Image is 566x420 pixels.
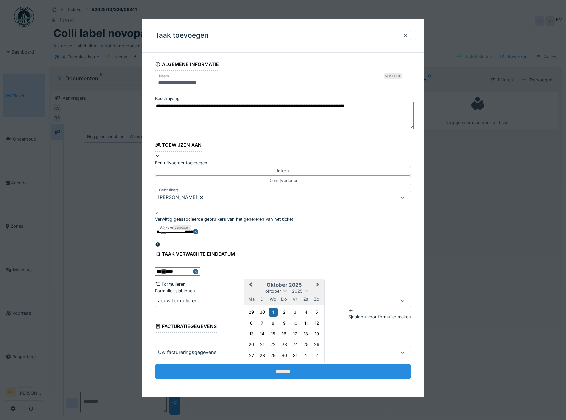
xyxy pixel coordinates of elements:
[155,31,209,40] h3: Taak toevoegen
[247,308,256,317] div: Choose maandag 29 september 2025
[159,224,185,231] label: Werkperiode
[247,340,256,349] div: Choose maandag 20 oktober 2025
[277,167,289,174] div: Intern
[279,340,289,349] div: Choose donderdag 23 oktober 2025
[312,318,321,327] div: Choose zondag 12 oktober 2025
[269,295,278,304] div: woensdag
[155,321,217,333] div: Facturatiegegevens
[245,280,255,291] button: Previous Month
[291,351,300,360] div: Choose vrijdag 31 oktober 2025
[158,187,180,193] label: Gebruikers
[258,351,267,360] div: Choose dinsdag 28 oktober 2025
[312,351,321,360] div: Choose zondag 2 november 2025
[279,295,289,304] div: donderdag
[301,295,310,304] div: zaterdag
[301,318,310,327] div: Choose zaterdag 11 oktober 2025
[258,340,267,349] div: Choose dinsdag 21 oktober 2025
[348,307,411,320] div: Sjabloon voor formulier maken
[291,329,300,338] div: Choose vrijdag 17 oktober 2025
[155,249,235,260] div: Taak verwachte einddatum
[247,295,256,304] div: maandag
[384,73,402,79] div: Verplicht
[247,329,256,338] div: Choose maandag 13 oktober 2025
[155,216,293,222] div: Verwittig geassocieerde gebruikers van het genereren van het ticket
[269,308,278,317] div: Choose woensdag 1 oktober 2025
[291,340,300,349] div: Choose vrijdag 24 oktober 2025
[247,351,256,360] div: Choose maandag 27 oktober 2025
[291,295,300,304] div: vrijdag
[258,308,267,317] div: Choose dinsdag 30 september 2025
[301,351,310,360] div: Choose zaterdag 1 november 2025
[312,329,321,338] div: Choose zondag 19 oktober 2025
[291,318,300,327] div: Choose vrijdag 10 oktober 2025
[269,329,278,338] div: Choose woensdag 15 oktober 2025
[312,308,321,317] div: Choose zondag 5 oktober 2025
[265,288,281,293] span: oktober
[312,295,321,304] div: zondag
[173,225,191,230] div: Verplicht
[269,351,278,360] div: Choose woensdag 29 oktober 2025
[155,140,202,151] div: Toewijzen aan
[158,194,205,201] div: [PERSON_NAME]
[269,340,278,349] div: Choose woensdag 22 oktober 2025
[244,282,324,288] h2: oktober 2025
[158,297,198,304] div: Jouw formulieren
[158,349,217,356] div: Uw factureringsgegevens
[247,318,256,327] div: Choose maandag 6 oktober 2025
[279,308,289,317] div: Choose donderdag 2 oktober 2025
[279,351,289,360] div: Choose donderdag 30 oktober 2025
[155,59,219,71] div: Algemene informatie
[193,267,200,276] button: Close
[269,318,278,327] div: Choose woensdag 8 oktober 2025
[258,318,267,327] div: Choose dinsdag 7 oktober 2025
[258,295,267,304] div: dinsdag
[292,288,303,293] span: 2025
[193,227,200,236] button: Close
[268,177,298,184] div: Dienstverlener
[291,308,300,317] div: Choose vrijdag 3 oktober 2025
[258,329,267,338] div: Choose dinsdag 14 oktober 2025
[279,329,289,338] div: Choose donderdag 16 oktober 2025
[312,340,321,349] div: Choose zondag 26 oktober 2025
[301,329,310,338] div: Choose zaterdag 18 oktober 2025
[301,308,310,317] div: Choose zaterdag 4 oktober 2025
[155,153,411,166] div: Een uitvoerder toevoegen
[155,95,180,102] label: Beschrijving
[155,281,411,287] div: Formulieren
[301,340,310,349] div: Choose zaterdag 25 oktober 2025
[313,280,324,291] button: Next Month
[246,307,322,361] div: Month oktober, 2025
[279,318,289,327] div: Choose donderdag 9 oktober 2025
[155,287,195,294] label: Formulier sjablonen
[158,73,170,79] label: Naam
